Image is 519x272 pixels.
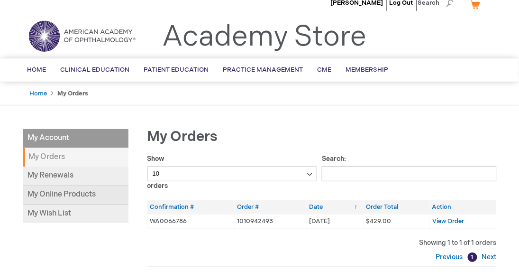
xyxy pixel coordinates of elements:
[147,128,218,145] span: My Orders
[430,200,496,214] th: Action: activate to sort column ascending
[432,217,464,225] a: View Order
[223,66,303,74] span: Practice Management
[346,66,389,74] span: Membership
[468,253,477,262] a: 1
[322,155,497,178] label: Search:
[436,253,465,261] a: Previous
[144,66,209,74] span: Patient Education
[147,238,497,248] div: Showing 1 to 1 of 1 orders
[163,20,367,54] a: Academy Store
[61,66,130,74] span: Clinical Education
[23,205,128,223] a: My Wish List
[58,90,89,97] strong: My Orders
[235,214,307,228] td: 1010942493
[147,200,235,214] th: Confirmation #: activate to sort column ascending
[147,155,318,190] label: Show orders
[147,166,318,181] select: Showorders
[480,253,497,261] a: Next
[147,214,235,228] td: WA0066786
[27,66,46,74] span: Home
[307,200,364,214] th: Date: activate to sort column ascending
[322,166,497,181] input: Search:
[318,66,332,74] span: CME
[23,148,128,167] strong: My Orders
[364,200,430,214] th: Order Total: activate to sort column ascending
[23,186,128,205] a: My Online Products
[366,217,392,225] span: $429.00
[235,200,307,214] th: Order #: activate to sort column ascending
[307,214,364,228] td: [DATE]
[23,167,128,186] a: My Renewals
[30,90,47,97] a: Home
